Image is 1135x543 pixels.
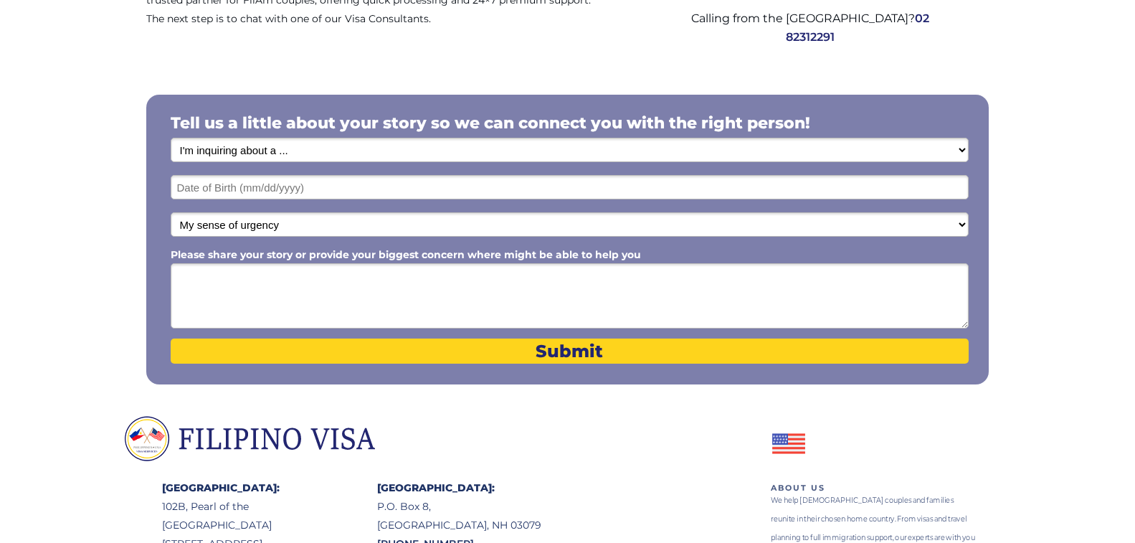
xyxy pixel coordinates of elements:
[771,483,825,493] span: ABOUT US
[171,341,969,362] span: Submit
[171,339,969,364] button: Submit
[171,248,641,261] span: Please share your story or provide your biggest concern where might be able to help you
[171,175,969,199] input: Date of Birth (mm/dd/yyyy)
[377,481,495,494] span: [GEOGRAPHIC_DATA]:
[377,500,541,532] span: P.O. Box 8, [GEOGRAPHIC_DATA], NH 03079
[171,113,810,133] span: Tell us a little about your story so we can connect you with the right person!
[691,11,915,25] span: Calling from the [GEOGRAPHIC_DATA]?
[162,481,280,494] span: [GEOGRAPHIC_DATA]:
